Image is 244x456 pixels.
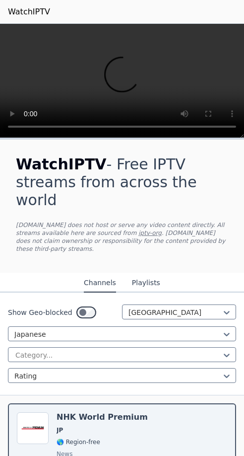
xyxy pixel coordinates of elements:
label: Show Geo-blocked [8,307,72,317]
button: Playlists [132,274,160,293]
a: iptv-org [138,229,162,236]
span: JP [57,426,63,434]
h1: - Free IPTV streams from across the world [16,155,228,209]
span: 🌎 Region-free [57,438,100,446]
h6: NHK World Premium [57,412,148,422]
img: NHK World Premium [17,412,49,444]
p: [DOMAIN_NAME] does not host or serve any video content directly. All streams available here are s... [16,221,228,253]
span: WatchIPTV [16,155,107,173]
button: Channels [84,274,116,293]
a: WatchIPTV [8,6,50,18]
